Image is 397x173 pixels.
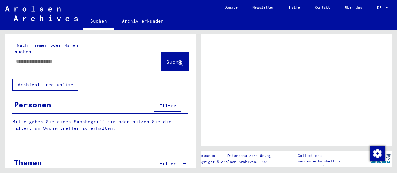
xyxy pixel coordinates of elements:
a: Datenschutzerklärung [222,153,278,159]
a: Impressum [195,153,220,159]
button: Filter [154,158,181,170]
span: DE [377,6,384,10]
a: Suchen [83,14,114,30]
img: Zustimmung ändern [370,146,385,161]
p: Bitte geben Sie einen Suchbegriff ein oder nutzen Sie die Filter, um Suchertreffer zu erhalten. [12,119,188,132]
p: wurden entwickelt in Partnerschaft mit [298,158,368,170]
img: Arolsen_neg.svg [5,6,78,21]
mat-label: Nach Themen oder Namen suchen [15,42,78,54]
img: yv_logo.png [369,151,392,166]
p: Copyright © Arolsen Archives, 2021 [195,159,278,165]
p: Die Arolsen Archives Online-Collections [298,147,368,158]
span: Suche [166,59,182,65]
div: | [195,153,278,159]
button: Suche [161,52,188,71]
a: Archiv erkunden [114,14,171,28]
div: Personen [14,99,51,110]
div: Zustimmung ändern [370,146,385,161]
button: Filter [154,100,181,112]
span: Filter [159,103,176,109]
button: Archival tree units [12,79,78,91]
span: Filter [159,161,176,167]
div: Themen [14,157,42,168]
